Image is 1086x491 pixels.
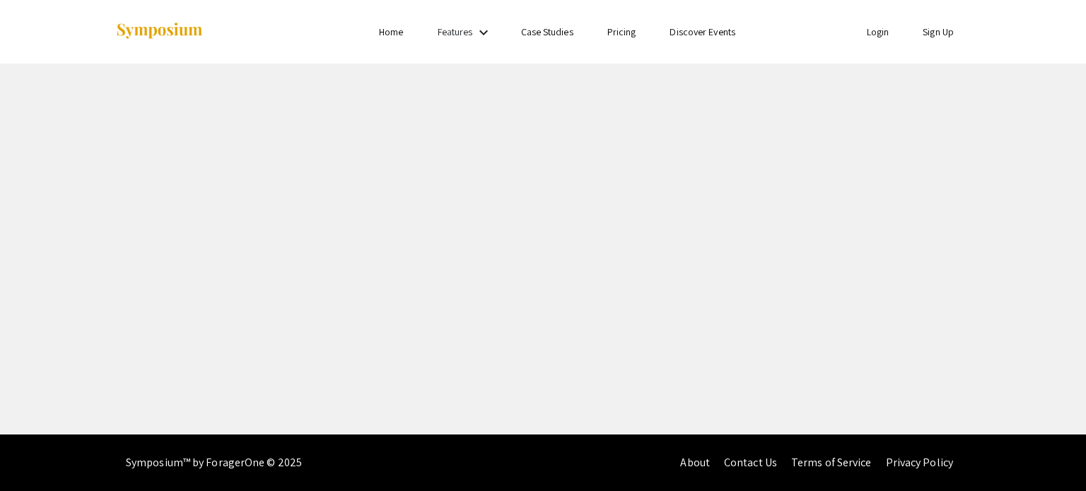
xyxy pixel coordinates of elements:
mat-icon: Expand Features list [475,24,492,41]
a: Discover Events [670,25,735,38]
a: Features [438,25,473,38]
a: Pricing [607,25,636,38]
div: Symposium™ by ForagerOne © 2025 [126,434,302,491]
a: Home [379,25,403,38]
a: Privacy Policy [886,455,953,470]
a: Terms of Service [791,455,872,470]
a: Case Studies [521,25,573,38]
a: Contact Us [724,455,777,470]
a: Login [867,25,889,38]
a: About [680,455,710,470]
img: Symposium by ForagerOne [115,22,204,41]
a: Sign Up [923,25,954,38]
